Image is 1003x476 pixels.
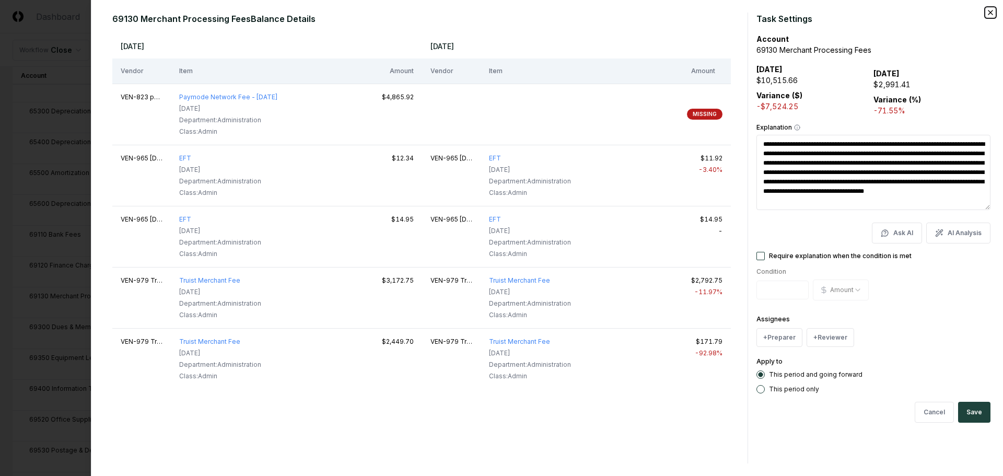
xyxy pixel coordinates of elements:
[756,357,783,365] label: Apply to
[179,177,261,186] div: Administration
[794,124,800,131] button: Explanation
[756,315,790,323] label: Assignees
[179,238,261,247] div: Administration
[756,13,990,25] h2: Task Settings
[489,349,571,358] div: [DATE]
[683,59,731,84] th: Amount
[489,287,571,297] div: [DATE]
[691,215,722,224] div: $14.95
[756,101,873,112] div: -$7,524.25
[807,328,854,347] button: +Reviewer
[489,249,571,259] div: Administration
[691,337,722,346] div: $171.79
[382,154,414,163] div: $12.34
[489,177,571,186] div: Administration
[112,59,171,84] th: Vendor
[382,215,414,224] div: $14.95
[756,91,802,100] b: Variance ($)
[691,276,722,285] div: $2,792.75
[756,124,990,131] label: Explanation
[112,13,739,25] h2: 69130 Merchant Processing Fees Balance Details
[756,75,873,86] div: $10,515.66
[769,253,912,259] label: Require explanation when the condition is met
[489,188,571,198] div: Administration
[683,206,731,267] td: -
[873,79,990,90] div: $2,991.41
[422,33,731,59] th: [DATE]
[756,328,802,347] button: +Preparer
[171,59,374,84] th: Item
[121,92,162,102] div: VEN-823 paymode x
[926,223,990,243] button: AI Analysis
[121,276,162,285] div: VEN-979 Truist (Formerly BB&T) Merchant Services
[121,215,162,224] div: VEN-965 authorize.net
[756,44,990,55] div: 69130 Merchant Processing Fees
[179,188,261,198] div: Administration
[698,166,722,173] span: -3.40 %
[179,299,261,308] div: Administration
[179,287,261,297] div: [DATE]
[121,154,162,163] div: VEN-965 authorize.net
[179,310,261,320] div: Administration
[179,93,277,101] a: Paymode Network Fee - [DATE]
[121,337,162,346] div: VEN-979 Truist (Formerly BB&T) Merchant Services
[489,154,501,162] a: EFT
[489,276,550,284] a: Truist Merchant Fee
[958,402,990,423] button: Save
[489,226,571,236] div: [DATE]
[179,104,277,113] div: [DATE]
[695,349,722,357] span: -92.98 %
[872,223,922,243] button: Ask AI
[374,59,422,84] th: Amount
[430,154,472,163] div: VEN-965 authorize.net
[179,154,191,162] a: EFT
[422,59,481,84] th: Vendor
[873,69,900,78] b: [DATE]
[873,105,990,116] div: -71.55%
[489,165,571,175] div: [DATE]
[694,288,722,296] span: -11.97 %
[179,127,277,136] div: Administration
[382,276,414,285] div: $3,172.75
[179,215,191,223] a: EFT
[179,338,240,345] a: Truist Merchant Fee
[915,402,954,423] button: Cancel
[489,215,501,223] a: EFT
[769,371,862,378] label: This period and going forward
[430,276,472,285] div: VEN-979 Truist (Formerly BB&T) Merchant Services
[179,349,261,358] div: [DATE]
[112,33,422,59] th: [DATE]
[489,238,571,247] div: Administration
[489,338,550,345] a: Truist Merchant Fee
[430,215,472,224] div: VEN-965 authorize.net
[756,34,789,43] b: Account
[873,95,921,104] b: Variance (%)
[179,226,261,236] div: [DATE]
[489,360,571,369] div: Administration
[691,154,722,163] div: $11.92
[481,59,683,84] th: Item
[489,310,571,320] div: Administration
[489,299,571,308] div: Administration
[179,276,240,284] a: Truist Merchant Fee
[179,165,261,175] div: [DATE]
[179,115,277,125] div: Administration
[430,337,472,346] div: VEN-979 Truist (Formerly BB&T) Merchant Services
[179,249,261,259] div: Administration
[382,92,414,102] div: $4,865.92
[687,109,722,120] div: MISSING
[382,337,414,346] div: $2,449.70
[179,371,261,381] div: Administration
[769,386,819,392] label: This period only
[179,360,261,369] div: Administration
[756,65,783,74] b: [DATE]
[489,371,571,381] div: Administration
